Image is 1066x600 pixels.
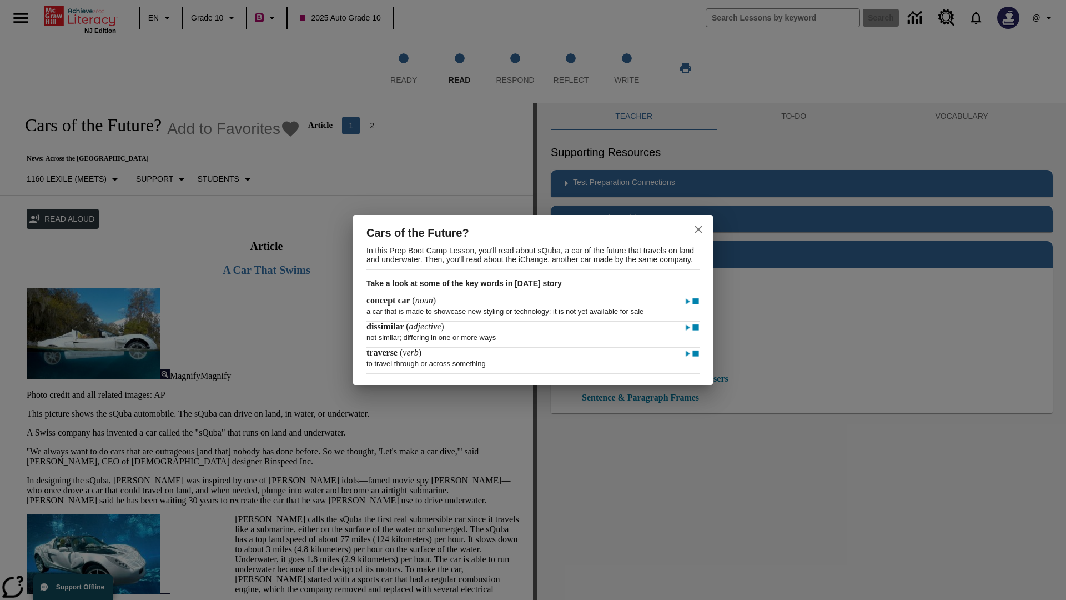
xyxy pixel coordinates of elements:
[366,354,700,368] p: to travel through or across something
[684,322,692,333] img: Play - dissimilar
[366,296,412,305] span: concept car
[409,322,441,331] span: adjective
[366,322,406,331] span: dissimilar
[366,302,700,316] p: a car that is made to showcase new styling or technology; it is not yet available for sale
[685,216,712,243] button: close
[366,242,700,269] p: In this Prep Boot Camp Lesson, you'll read about sQuba, a car of the future that travels on land ...
[366,296,436,306] h4: ( )
[415,296,433,305] span: noun
[403,348,418,357] span: verb
[366,348,421,358] h4: ( )
[692,348,700,359] img: Stop - traverse
[366,322,444,332] h4: ( )
[692,296,700,307] img: Stop - concept car
[366,328,700,342] p: not similar; differing in one or more ways
[684,296,692,307] img: Play - concept car
[692,322,700,333] img: Stop - dissimilar
[684,348,692,359] img: Play - traverse
[366,348,400,357] span: traverse
[366,224,666,242] h2: Cars of the Future?
[366,270,700,296] h3: Take a look at some of the key words in [DATE] story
